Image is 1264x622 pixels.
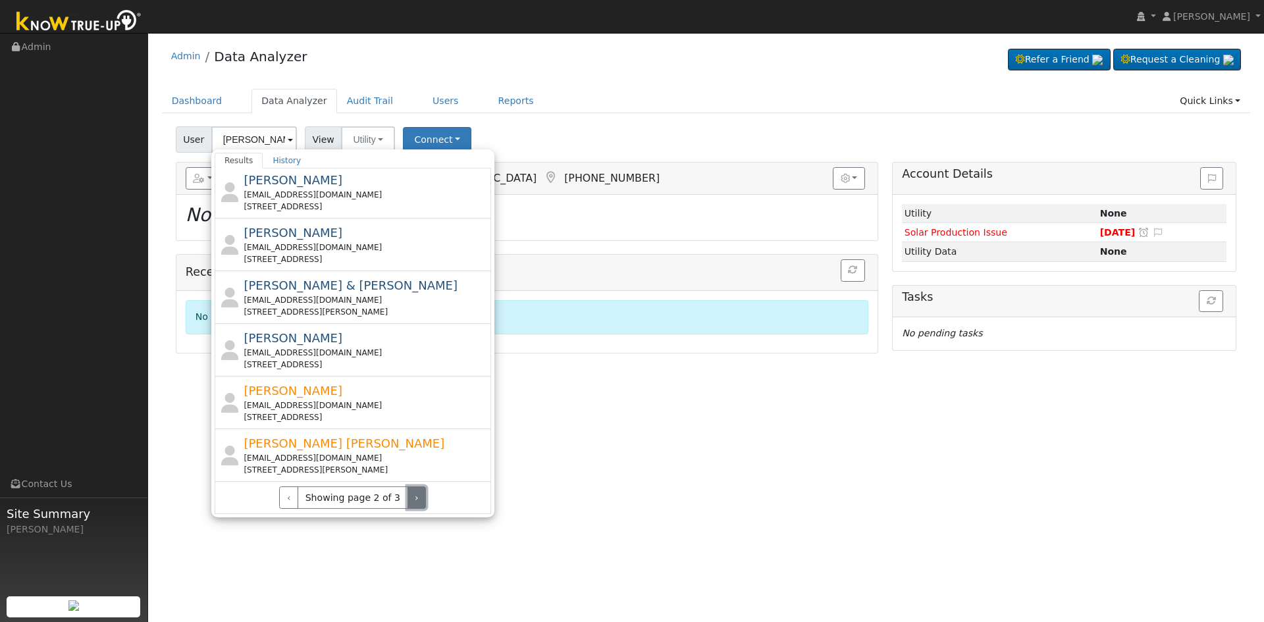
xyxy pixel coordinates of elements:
[211,126,297,153] input: Select a User
[905,227,1007,238] span: Solar Production Issue
[7,505,141,523] span: Site Summary
[186,259,868,286] h5: Recent Events
[1008,49,1111,71] a: Refer a Friend
[244,242,488,253] div: [EMAIL_ADDRESS][DOMAIN_NAME]
[7,523,141,536] div: [PERSON_NAME]
[423,89,469,113] a: Users
[902,328,982,338] i: No pending tasks
[244,347,488,359] div: [EMAIL_ADDRESS][DOMAIN_NAME]
[214,49,307,65] a: Data Analyzer
[1113,49,1241,71] a: Request a Cleaning
[298,486,408,509] span: Showing page 2 of 3
[244,411,488,423] div: [STREET_ADDRESS]
[215,153,263,168] a: Results
[244,436,444,450] span: [PERSON_NAME] [PERSON_NAME]
[279,486,298,509] button: ‹
[564,172,660,184] span: [PHONE_NUMBER]
[1200,167,1223,190] button: Issue History
[244,278,458,292] span: [PERSON_NAME] & [PERSON_NAME]
[186,300,868,334] div: No recent events
[1152,228,1164,237] i: Edit Issue
[902,242,1097,261] td: Utility Data
[408,486,427,509] button: ›
[244,189,488,201] div: [EMAIL_ADDRESS][DOMAIN_NAME]
[902,204,1097,223] td: Utility
[1199,290,1223,313] button: Refresh
[10,7,148,37] img: Know True-Up
[244,384,342,398] span: [PERSON_NAME]
[244,306,488,318] div: [STREET_ADDRESS][PERSON_NAME]
[1138,227,1149,238] a: Snooze this issue
[251,89,337,113] a: Data Analyzer
[244,331,342,345] span: [PERSON_NAME]
[263,153,311,168] a: History
[543,171,558,184] a: Map
[244,226,342,240] span: [PERSON_NAME]
[244,452,488,464] div: [EMAIL_ADDRESS][DOMAIN_NAME]
[176,126,212,153] span: User
[841,259,865,282] button: Refresh
[244,253,488,265] div: [STREET_ADDRESS]
[1170,89,1250,113] a: Quick Links
[171,51,201,61] a: Admin
[186,204,379,226] i: No Utility connection
[403,127,471,153] button: Connect
[244,400,488,411] div: [EMAIL_ADDRESS][DOMAIN_NAME]
[1100,246,1127,257] strong: None
[244,359,488,371] div: [STREET_ADDRESS]
[1223,55,1234,65] img: retrieve
[1100,227,1136,238] span: [DATE]
[337,89,403,113] a: Audit Trail
[244,294,488,306] div: [EMAIL_ADDRESS][DOMAIN_NAME]
[341,126,395,153] button: Utility
[488,89,544,113] a: Reports
[1173,11,1250,22] span: [PERSON_NAME]
[1100,208,1127,219] strong: ID: null, authorized: None
[902,290,1226,304] h5: Tasks
[162,89,232,113] a: Dashboard
[902,167,1226,181] h5: Account Details
[244,464,488,476] div: [STREET_ADDRESS][PERSON_NAME]
[305,126,342,153] span: View
[68,600,79,611] img: retrieve
[244,173,342,187] span: [PERSON_NAME]
[244,201,488,213] div: [STREET_ADDRESS]
[1092,55,1103,65] img: retrieve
